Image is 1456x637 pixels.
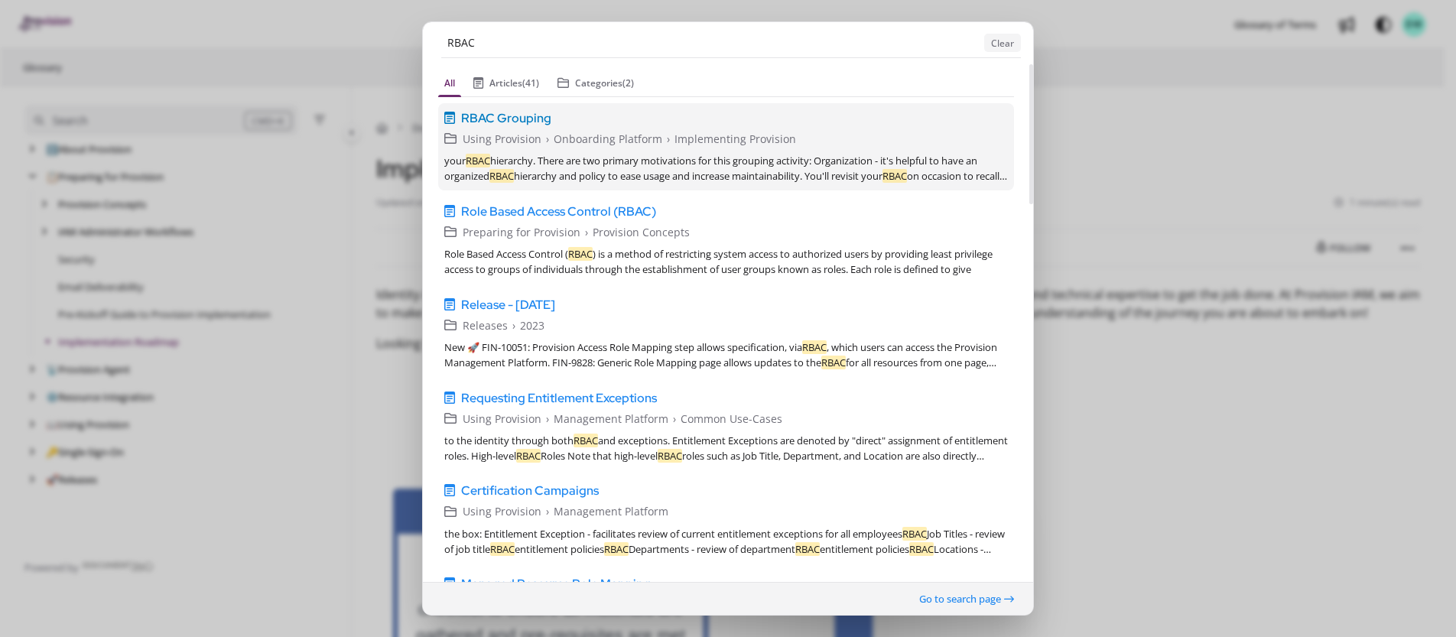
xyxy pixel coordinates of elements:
span: Preparing for Provision [463,223,580,240]
em: RBAC [909,542,934,556]
span: Provision Concepts [593,223,690,240]
span: 2023 [520,317,544,333]
span: Management Platform [554,410,668,427]
span: Certification Campaigns [461,482,599,500]
em: RBAC [466,154,490,167]
em: RBAC [574,434,598,447]
span: Common Use-Cases [681,410,782,427]
input: Enter Keywords [441,28,978,57]
span: › [546,410,549,427]
span: Onboarding Platform [554,130,662,147]
span: Requesting Entitlement Exceptions [461,388,657,407]
button: All [438,70,461,97]
div: to the identity through both and exceptions. Entitlement Exceptions are denoted by "direct" assig... [444,433,1008,463]
em: RBAC [821,356,846,369]
span: (2) [622,76,634,89]
span: › [512,317,515,333]
em: RBAC [795,542,820,556]
span: RBAC Grouping [461,109,551,127]
em: RBAC [902,527,927,541]
span: (41) [522,76,539,89]
span: Managed Resource Role Mapping [461,575,651,593]
em: RBAC [658,449,682,463]
span: Using Provision [463,503,541,520]
button: Go to search page [918,590,1015,607]
span: Using Provision [463,130,541,147]
button: Categories [551,70,640,97]
span: › [546,503,549,520]
a: Role Based Access Control (RBAC)Preparing for Provision›Provision ConceptsRole Based Access Contr... [438,196,1014,283]
em: RBAC [882,169,907,183]
span: › [546,130,549,147]
div: your hierarchy. There are two primary motivations for this grouping activity: Organization - it's... [444,153,1008,184]
span: Releases [463,317,508,333]
span: Role Based Access Control (RBAC) [461,202,656,220]
span: › [673,410,676,427]
span: Release - [DATE] [461,295,555,314]
em: RBAC [516,449,541,463]
div: Role Based Access Control ( ) is a method of restricting system access to authorized users by pro... [444,246,1008,277]
div: the box: Entitlement Exception - facilitates review of current entitlement exceptions for all emp... [444,526,1008,557]
span: Implementing Provision [674,130,796,147]
span: › [585,223,588,240]
a: RBAC GroupingUsing Provision›Onboarding Platform›Implementing ProvisionyourRBAChierarchy. There a... [438,102,1014,190]
em: RBAC [489,169,514,183]
span: Management Platform [554,503,668,520]
button: Clear [984,34,1021,52]
em: RBAC [604,542,629,556]
em: RBAC [802,340,827,354]
em: RBAC [490,542,515,556]
span: › [667,130,670,147]
a: Certification CampaignsUsing Provision›Management Platformthe box: Entitlement Exception - facili... [438,476,1014,563]
em: RBAC [568,247,593,261]
a: Release - [DATE]Releases›2023New 🚀 FIN-10051: Provision Access Role Mapping step allows specifica... [438,289,1014,376]
button: Articles [467,70,545,97]
div: New 🚀 FIN-10051: Provision Access Role Mapping step allows specification, via , which users can a... [444,340,1008,370]
a: Requesting Entitlement ExceptionsUsing Provision›Management Platform›Common Use-Casesto the ident... [438,382,1014,470]
span: Using Provision [463,410,541,427]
